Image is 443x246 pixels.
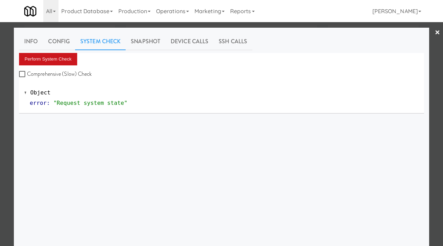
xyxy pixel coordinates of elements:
a: System Check [75,33,126,50]
a: Snapshot [126,33,165,50]
span: "Request system state" [53,100,127,106]
a: Config [43,33,75,50]
span: Object [30,89,51,96]
a: Info [19,33,43,50]
a: SSH Calls [214,33,252,50]
a: × [435,22,440,44]
label: Comprehensive (Slow) Check [19,69,92,79]
a: Device Calls [165,33,214,50]
img: Micromart [24,5,36,17]
button: Perform System Check [19,53,77,65]
span: error [30,100,47,106]
input: Comprehensive (Slow) Check [19,72,27,77]
span: : [47,100,50,106]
